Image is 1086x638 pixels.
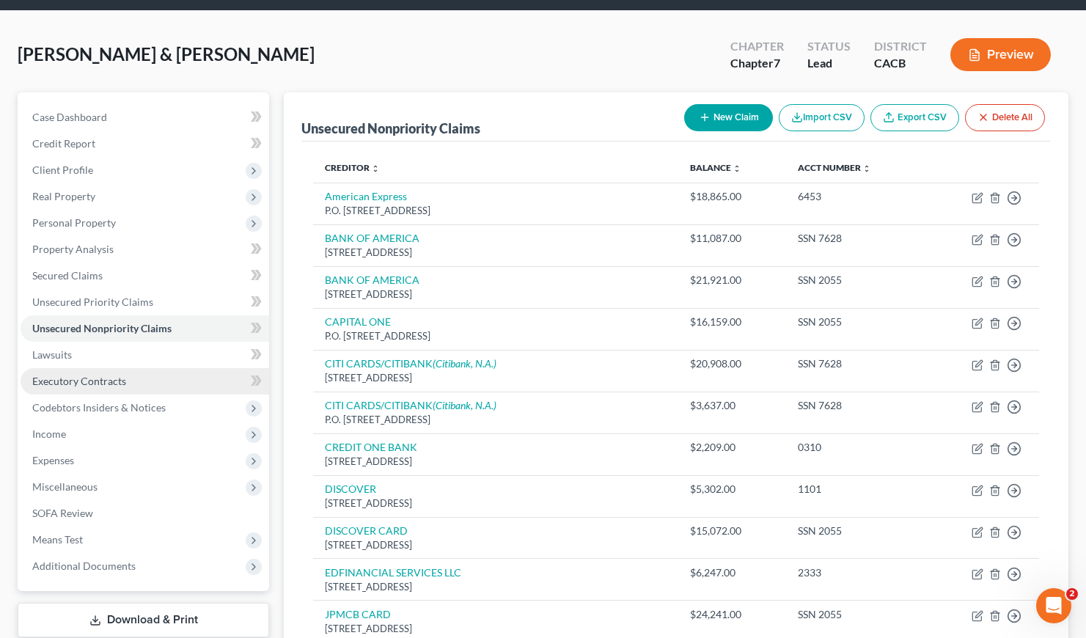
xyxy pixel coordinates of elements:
[798,524,914,538] div: SSN 2055
[325,580,667,594] div: [STREET_ADDRESS]
[18,603,269,637] a: Download & Print
[32,137,95,150] span: Credit Report
[1036,588,1071,623] iframe: Intercom live chat
[690,524,774,538] div: $15,072.00
[798,273,914,287] div: SSN 2055
[32,560,136,572] span: Additional Documents
[32,348,72,361] span: Lawsuits
[798,565,914,580] div: 2333
[690,231,774,246] div: $11,087.00
[325,524,408,537] a: DISCOVER CARD
[325,357,496,370] a: CITI CARDS/CITIBANK(Citibank, N.A.)
[32,401,166,414] span: Codebtors Insiders & Notices
[32,454,74,466] span: Expenses
[325,455,667,469] div: [STREET_ADDRESS]
[21,289,269,315] a: Unsecured Priority Claims
[32,428,66,440] span: Income
[325,483,376,495] a: DISCOVER
[870,104,959,131] a: Export CSV
[371,164,380,173] i: unfold_more
[32,533,83,546] span: Means Test
[21,315,269,342] a: Unsecured Nonpriority Claims
[733,164,741,173] i: unfold_more
[325,496,667,510] div: [STREET_ADDRESS]
[798,189,914,204] div: 6453
[325,232,419,244] a: BANK OF AMERICA
[798,482,914,496] div: 1101
[32,111,107,123] span: Case Dashboard
[690,482,774,496] div: $5,302.00
[325,329,667,343] div: P.O. [STREET_ADDRESS]
[690,398,774,413] div: $3,637.00
[21,500,269,527] a: SOFA Review
[325,538,667,552] div: [STREET_ADDRESS]
[774,56,780,70] span: 7
[1066,588,1078,600] span: 2
[690,273,774,287] div: $21,921.00
[325,190,407,202] a: American Express
[325,274,419,286] a: BANK OF AMERICA
[32,164,93,176] span: Client Profile
[690,315,774,329] div: $16,159.00
[325,622,667,636] div: [STREET_ADDRESS]
[325,566,461,579] a: EDFINANCIAL SERVICES LLC
[32,507,93,519] span: SOFA Review
[21,236,269,263] a: Property Analysis
[325,287,667,301] div: [STREET_ADDRESS]
[798,607,914,622] div: SSN 2055
[32,322,172,334] span: Unsecured Nonpriority Claims
[779,104,865,131] button: Import CSV
[690,607,774,622] div: $24,241.00
[730,55,784,72] div: Chapter
[690,356,774,371] div: $20,908.00
[730,38,784,55] div: Chapter
[325,204,667,218] div: P.O. [STREET_ADDRESS]
[32,243,114,255] span: Property Analysis
[862,164,871,173] i: unfold_more
[325,413,667,427] div: P.O. [STREET_ADDRESS]
[32,216,116,229] span: Personal Property
[21,342,269,368] a: Lawsuits
[32,375,126,387] span: Executory Contracts
[690,162,741,173] a: Balance unfold_more
[950,38,1051,71] button: Preview
[433,399,496,411] i: (Citibank, N.A.)
[32,480,98,493] span: Miscellaneous
[874,38,927,55] div: District
[325,441,417,453] a: CREDIT ONE BANK
[325,162,380,173] a: Creditor unfold_more
[807,38,851,55] div: Status
[690,189,774,204] div: $18,865.00
[798,440,914,455] div: 0310
[21,131,269,157] a: Credit Report
[433,357,496,370] i: (Citibank, N.A.)
[798,315,914,329] div: SSN 2055
[798,162,871,173] a: Acct Number unfold_more
[325,399,496,411] a: CITI CARDS/CITIBANK(Citibank, N.A.)
[798,398,914,413] div: SSN 7628
[21,368,269,395] a: Executory Contracts
[325,315,391,328] a: CAPITAL ONE
[18,43,315,65] span: [PERSON_NAME] & [PERSON_NAME]
[21,104,269,131] a: Case Dashboard
[32,296,153,308] span: Unsecured Priority Claims
[690,565,774,580] div: $6,247.00
[798,356,914,371] div: SSN 7628
[684,104,773,131] button: New Claim
[325,608,391,620] a: JPMCB CARD
[21,263,269,289] a: Secured Claims
[798,231,914,246] div: SSN 7628
[325,246,667,260] div: [STREET_ADDRESS]
[32,269,103,282] span: Secured Claims
[807,55,851,72] div: Lead
[325,371,667,385] div: [STREET_ADDRESS]
[690,440,774,455] div: $2,209.00
[874,55,927,72] div: CACB
[301,120,480,137] div: Unsecured Nonpriority Claims
[32,190,95,202] span: Real Property
[965,104,1045,131] button: Delete All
